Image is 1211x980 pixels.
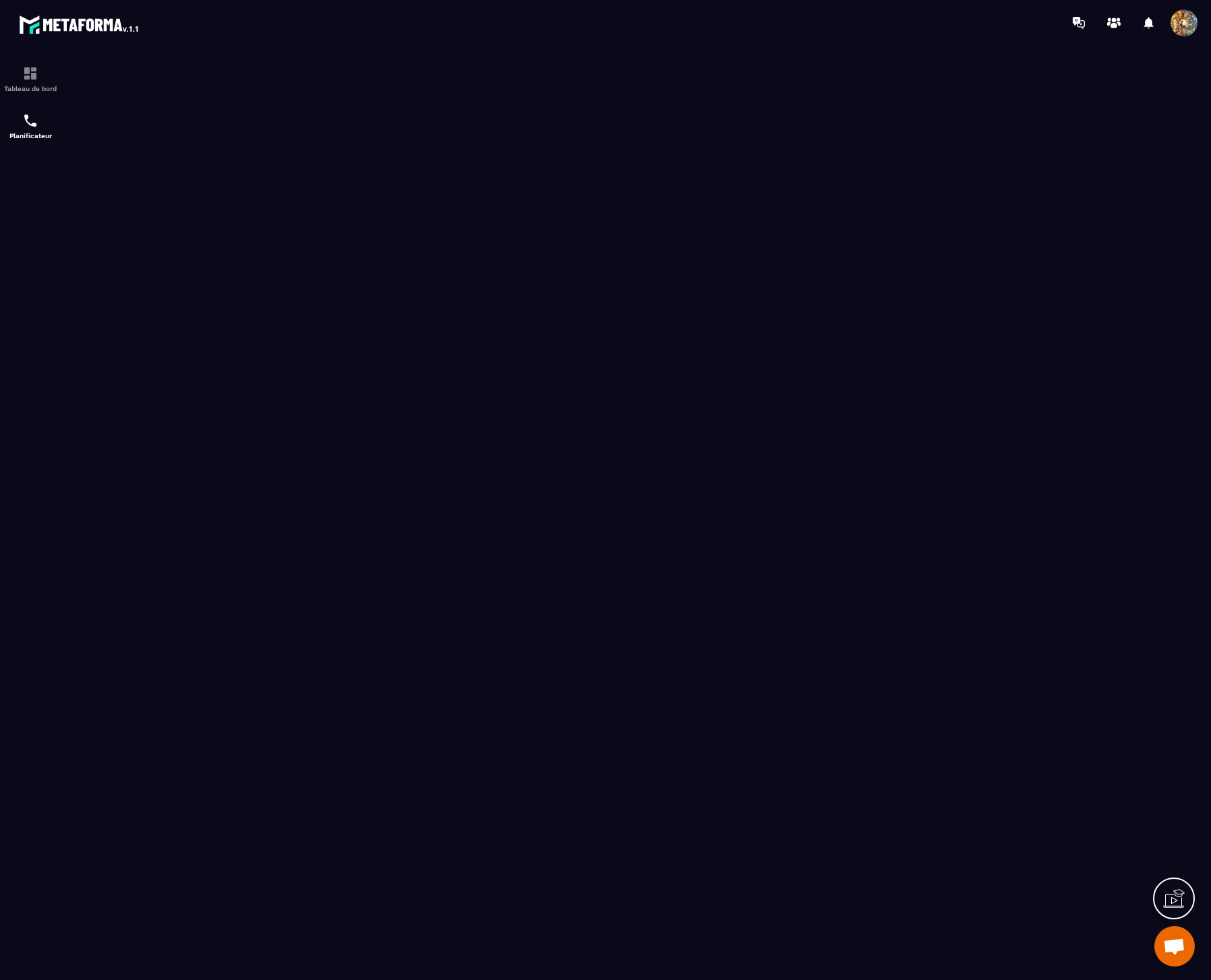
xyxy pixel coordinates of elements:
img: formation [22,65,38,82]
p: Tableau de bord [3,85,57,92]
img: logo [19,12,140,36]
p: Planificateur [3,132,57,140]
img: scheduler [22,113,38,129]
a: formationformationTableau de bord [3,55,57,102]
div: Open chat [1154,926,1195,967]
a: schedulerschedulerPlanificateur [3,102,57,150]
